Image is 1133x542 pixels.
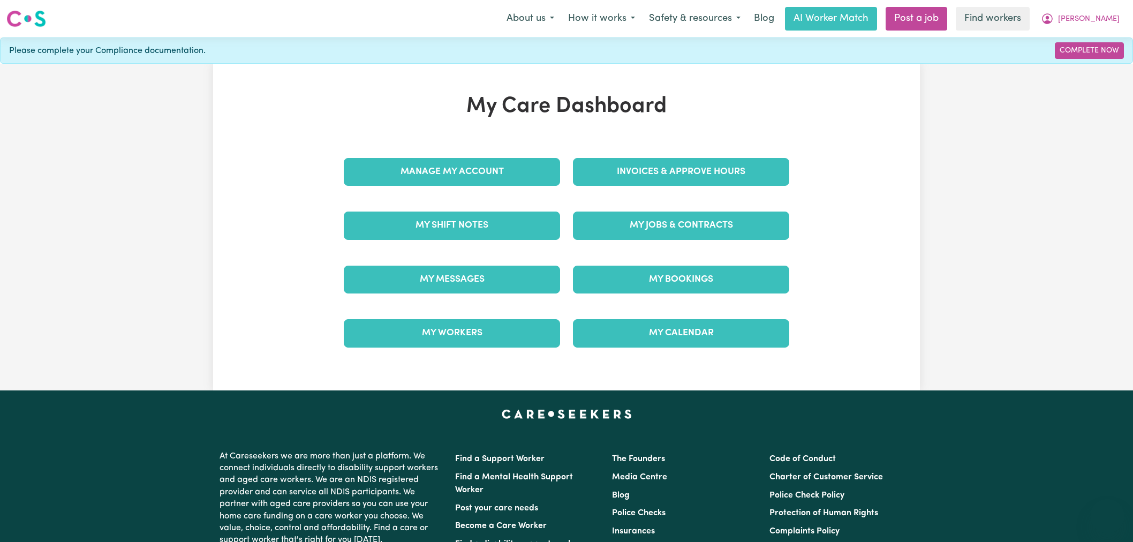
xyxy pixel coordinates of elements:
a: Blog [612,491,630,500]
span: Please complete your Compliance documentation. [9,44,206,57]
a: Post your care needs [455,504,538,513]
a: Become a Care Worker [455,522,547,530]
button: About us [500,7,561,30]
a: Find a Mental Health Support Worker [455,473,573,494]
a: Complaints Policy [769,527,840,536]
a: Find a Support Worker [455,455,545,463]
a: My Messages [344,266,560,293]
a: My Calendar [573,319,789,347]
a: Police Check Policy [769,491,844,500]
a: My Workers [344,319,560,347]
a: Protection of Human Rights [769,509,878,517]
a: Careseekers logo [6,6,46,31]
a: Find workers [956,7,1030,31]
a: AI Worker Match [785,7,877,31]
a: Careseekers home page [502,410,632,418]
a: The Founders [612,455,665,463]
button: Safety & resources [642,7,747,30]
a: Media Centre [612,473,667,481]
a: My Bookings [573,266,789,293]
a: Police Checks [612,509,666,517]
button: How it works [561,7,642,30]
a: Manage My Account [344,158,560,186]
h1: My Care Dashboard [337,94,796,119]
a: Complete Now [1055,42,1124,59]
iframe: Button to launch messaging window [1090,499,1124,533]
img: Careseekers logo [6,9,46,28]
a: Invoices & Approve Hours [573,158,789,186]
a: Blog [747,7,781,31]
a: Insurances [612,527,655,536]
a: Post a job [886,7,947,31]
a: My Jobs & Contracts [573,212,789,239]
button: My Account [1034,7,1127,30]
a: My Shift Notes [344,212,560,239]
a: Charter of Customer Service [769,473,883,481]
span: [PERSON_NAME] [1058,13,1120,25]
a: Code of Conduct [769,455,836,463]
